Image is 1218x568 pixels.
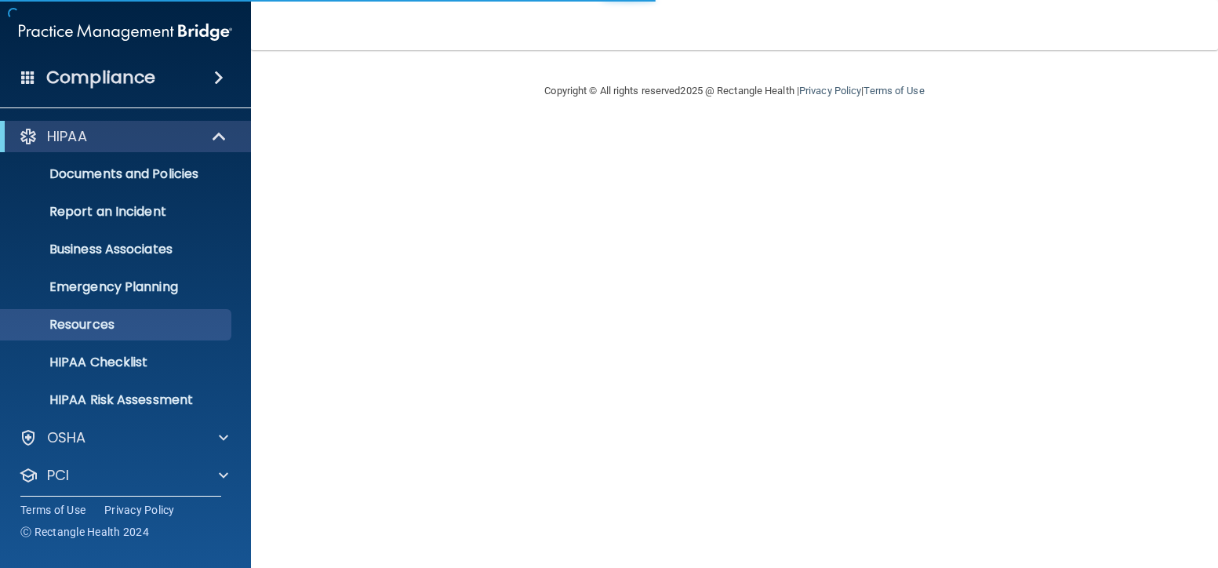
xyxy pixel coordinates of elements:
h4: Compliance [46,67,155,89]
p: Report an Incident [10,204,224,220]
p: Emergency Planning [10,279,224,295]
p: OSHA [47,428,86,447]
a: Terms of Use [864,85,924,96]
img: PMB logo [19,16,232,48]
p: Resources [10,317,224,333]
div: Copyright © All rights reserved 2025 @ Rectangle Health | | [449,66,1021,116]
a: OSHA [19,428,228,447]
a: HIPAA [19,127,227,146]
span: Ⓒ Rectangle Health 2024 [20,524,149,540]
a: Privacy Policy [104,502,175,518]
p: HIPAA [47,127,87,146]
p: Documents and Policies [10,166,224,182]
a: Terms of Use [20,502,85,518]
p: PCI [47,466,69,485]
p: Business Associates [10,242,224,257]
p: HIPAA Checklist [10,355,224,370]
a: Privacy Policy [799,85,861,96]
a: PCI [19,466,228,485]
p: HIPAA Risk Assessment [10,392,224,408]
